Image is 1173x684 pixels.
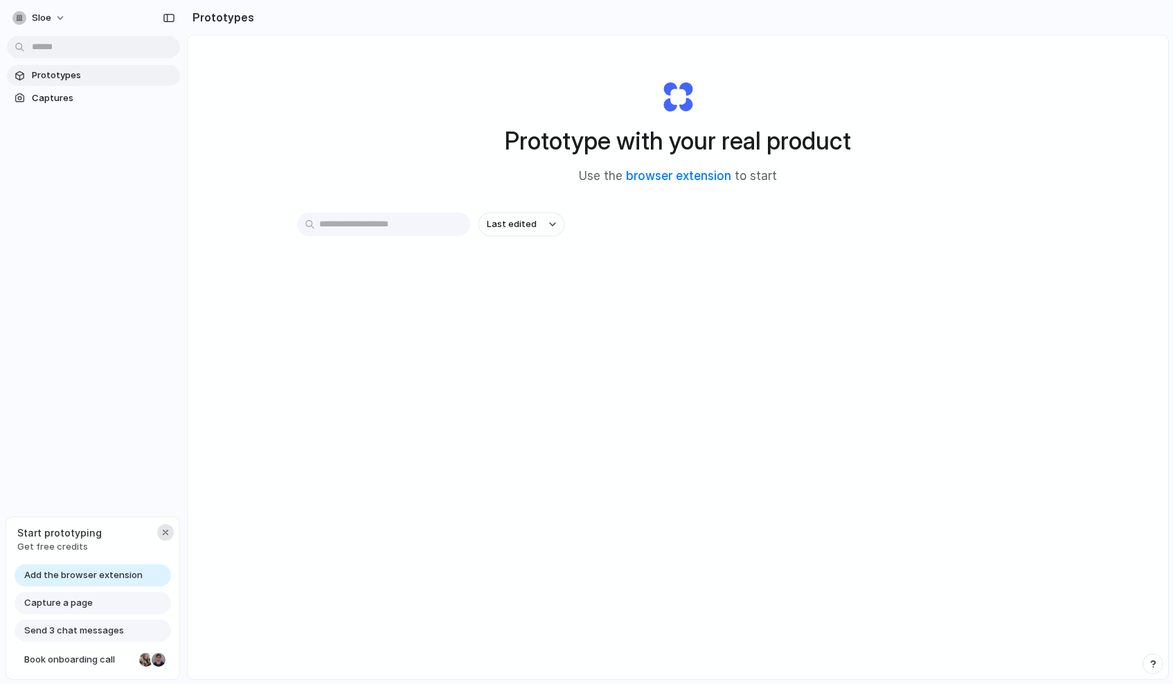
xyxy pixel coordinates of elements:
span: Add the browser extension [24,568,143,582]
span: Capture a page [24,596,93,610]
button: sloe [7,7,73,29]
span: Get free credits [17,540,102,554]
h1: Prototype with your real product [505,123,851,159]
span: Prototypes [32,69,174,82]
span: Use the to start [579,168,777,186]
a: Prototypes [7,65,180,86]
span: Start prototyping [17,525,102,540]
button: Last edited [478,213,564,236]
a: browser extension [626,169,731,183]
h2: Prototypes [187,9,254,26]
div: Christian Iacullo [150,651,167,668]
span: Captures [32,91,174,105]
span: Send 3 chat messages [24,624,124,638]
span: sloe [32,11,51,25]
span: Book onboarding call [24,653,134,667]
a: Captures [7,88,180,109]
span: Last edited [487,217,537,231]
div: Nicole Kubica [138,651,154,668]
a: Book onboarding call [15,649,171,671]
